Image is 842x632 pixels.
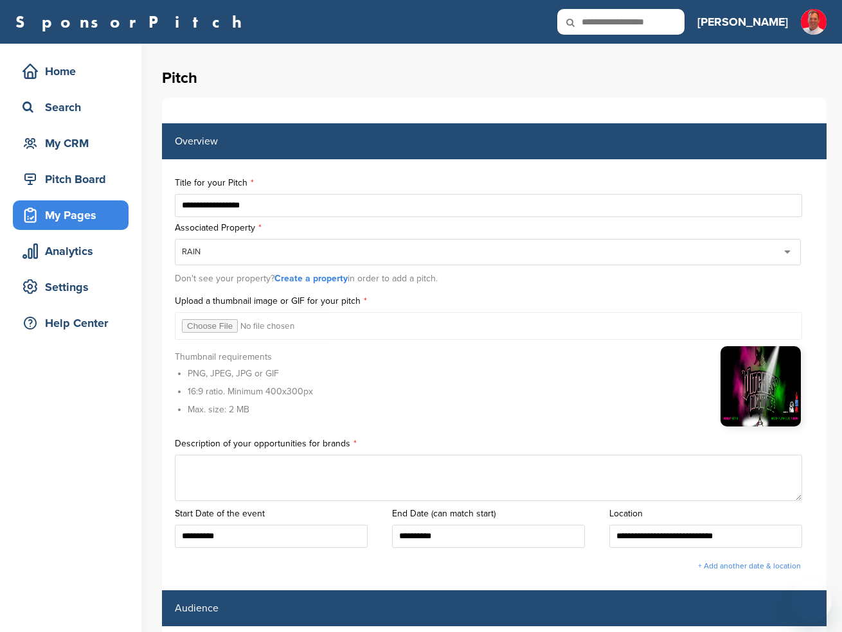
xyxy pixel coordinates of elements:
div: Search [19,96,129,119]
a: My CRM [13,128,129,158]
label: Associated Property [175,224,814,233]
div: RAIN [182,246,201,258]
iframe: Button to launch messaging window [791,581,832,622]
div: Thumbnail requirements [175,352,313,421]
div: Pitch Board [19,168,129,191]
label: Description of your opportunities for brands [175,439,814,448]
label: End Date (can match start) [392,509,596,518]
div: My CRM [19,132,129,155]
label: Upload a thumbnail image or GIF for your pitch [175,297,814,306]
div: Don't see your property? in order to add a pitch. [175,267,814,290]
div: Analytics [19,240,129,263]
li: 16:9 ratio. Minimum 400x300px [188,385,313,398]
img: WitchesNightOff_FacebookCoverPhoto.jpg [721,346,801,426]
div: My Pages [19,204,129,227]
a: Search [13,92,129,122]
a: Analytics [13,236,129,266]
div: Help Center [19,312,129,335]
a: SponsorPitch [15,13,250,30]
label: Audience [175,603,219,613]
h3: [PERSON_NAME] [697,13,788,31]
a: Create a property [274,273,348,284]
div: Settings [19,276,129,299]
img: Nathan smith [801,9,827,35]
h1: Pitch [162,67,827,90]
label: Location [609,509,814,518]
li: Max. size: 2 MB [188,403,313,416]
div: Home [19,60,129,83]
a: [PERSON_NAME] [697,8,788,36]
a: Settings [13,272,129,302]
a: + Add another date & location [698,561,801,570]
a: Home [13,57,129,86]
label: Overview [175,136,218,146]
label: Start Date of the event [175,509,379,518]
a: My Pages [13,200,129,230]
a: Pitch Board [13,164,129,194]
label: Title for your Pitch [175,179,814,188]
a: Help Center [13,308,129,338]
li: PNG, JPEG, JPG or GIF [188,367,313,380]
